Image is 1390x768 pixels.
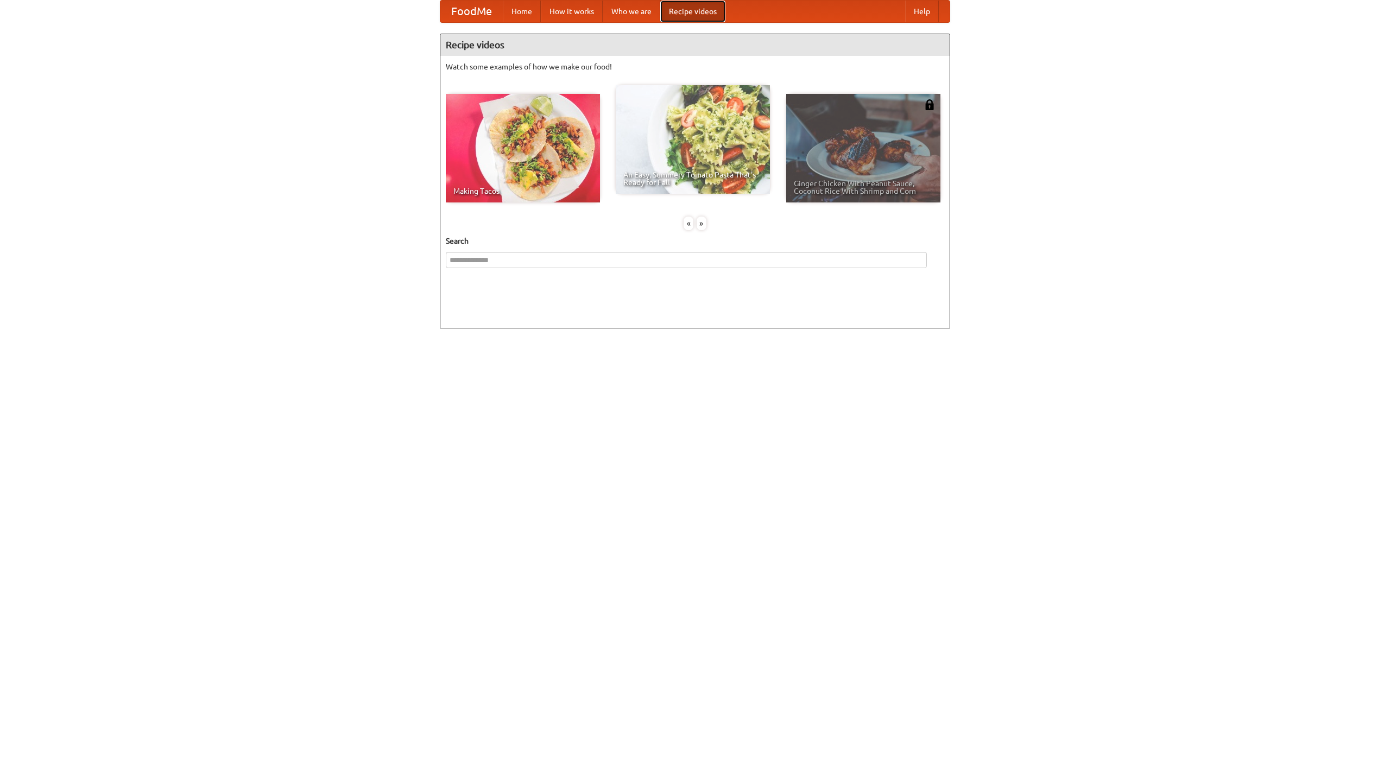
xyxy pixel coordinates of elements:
span: Making Tacos [453,187,592,195]
a: Home [503,1,541,22]
a: Making Tacos [446,94,600,202]
a: Help [905,1,939,22]
div: « [684,217,693,230]
span: An Easy, Summery Tomato Pasta That's Ready for Fall [623,171,762,186]
a: Who we are [603,1,660,22]
h5: Search [446,236,944,246]
a: FoodMe [440,1,503,22]
p: Watch some examples of how we make our food! [446,61,944,72]
a: Recipe videos [660,1,725,22]
a: How it works [541,1,603,22]
h4: Recipe videos [440,34,950,56]
img: 483408.png [924,99,935,110]
a: An Easy, Summery Tomato Pasta That's Ready for Fall [616,85,770,194]
div: » [697,217,706,230]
